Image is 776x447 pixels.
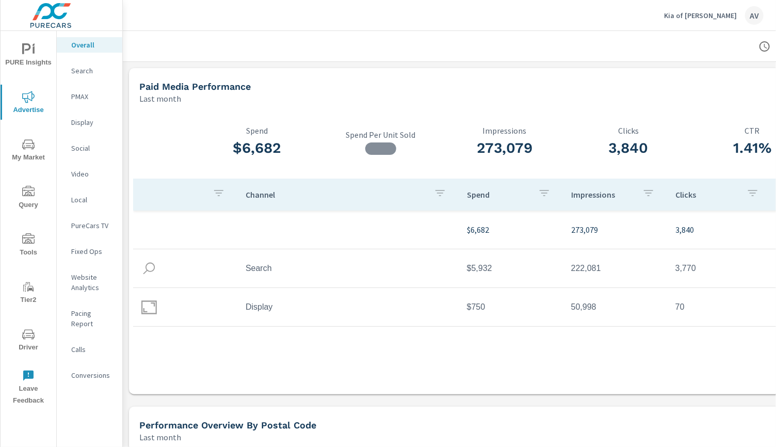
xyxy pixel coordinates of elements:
[4,138,53,164] span: My Market
[71,66,114,76] p: Search
[71,220,114,231] p: PureCars TV
[141,299,157,315] img: icon-display.svg
[246,189,426,200] p: Channel
[57,166,122,182] div: Video
[563,294,667,320] td: 50,998
[195,126,319,135] p: Spend
[571,189,634,200] p: Impressions
[71,246,114,257] p: Fixed Ops
[459,294,563,320] td: $750
[443,139,567,157] h3: 273,079
[675,189,738,200] p: Clicks
[57,140,122,156] div: Social
[71,195,114,205] p: Local
[57,37,122,53] div: Overall
[71,370,114,380] p: Conversions
[139,92,181,105] p: Last month
[4,43,53,69] span: PURE Insights
[237,256,459,281] td: Search
[1,31,56,411] div: nav menu
[567,139,690,157] h3: 3,840
[675,223,763,236] p: 3,840
[57,368,122,383] div: Conversions
[57,306,122,331] div: Pacing Report
[57,192,122,207] div: Local
[57,269,122,295] div: Website Analytics
[57,244,122,259] div: Fixed Ops
[71,344,114,355] p: Calls
[71,143,114,153] p: Social
[139,420,316,430] h5: Performance Overview By Postal Code
[4,281,53,306] span: Tier2
[571,223,659,236] p: 273,079
[4,186,53,211] span: Query
[71,40,114,50] p: Overall
[4,328,53,354] span: Driver
[141,261,157,276] img: icon-search.svg
[57,63,122,78] div: Search
[467,223,555,236] p: $6,682
[71,272,114,293] p: Website Analytics
[467,189,530,200] p: Spend
[667,256,771,281] td: 3,770
[4,370,53,407] span: Leave Feedback
[4,233,53,259] span: Tools
[71,117,114,127] p: Display
[443,126,567,135] p: Impressions
[139,431,181,443] p: Last month
[319,130,443,140] p: Spend Per Unit Sold
[57,342,122,357] div: Calls
[664,11,737,20] p: Kia of [PERSON_NAME]
[237,294,459,320] td: Display
[745,6,764,25] div: AV
[667,294,771,320] td: 70
[459,256,563,281] td: $5,932
[57,218,122,233] div: PureCars TV
[567,126,690,135] p: Clicks
[563,256,667,281] td: 222,081
[71,169,114,179] p: Video
[57,115,122,130] div: Display
[71,308,114,329] p: Pacing Report
[57,89,122,104] div: PMAX
[139,81,251,92] h5: Paid Media Performance
[71,91,114,102] p: PMAX
[195,139,319,157] h3: $6,682
[4,91,53,116] span: Advertise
